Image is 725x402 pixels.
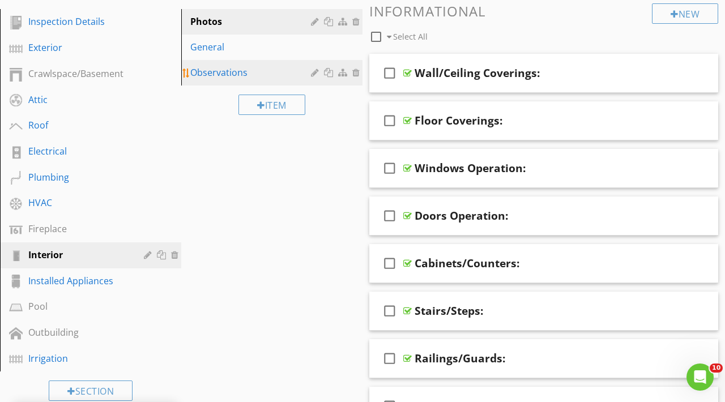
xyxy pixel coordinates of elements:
[190,15,314,28] div: Photos
[415,209,508,223] div: Doors Operation:
[238,95,305,115] div: Item
[28,326,127,339] div: Outbuilding
[686,363,714,391] iframe: Intercom live chat
[415,66,540,80] div: Wall/Ceiling Coverings:
[28,352,127,365] div: Irrigation
[393,31,428,42] span: Select All
[28,274,127,288] div: Installed Appliances
[381,250,399,277] i: check_box_outline_blank
[28,196,127,209] div: HVAC
[28,15,127,28] div: Inspection Details
[369,3,718,19] h3: Informational
[415,304,483,318] div: Stairs/Steps:
[49,380,133,401] div: Section
[381,202,399,229] i: check_box_outline_blank
[28,170,127,184] div: Plumbing
[415,114,502,127] div: Floor Coverings:
[28,144,127,158] div: Electrical
[28,41,127,54] div: Exterior
[190,66,314,79] div: Observations
[415,256,519,270] div: Cabinets/Counters:
[415,352,505,365] div: Railings/Guards:
[381,297,399,324] i: check_box_outline_blank
[381,107,399,134] i: check_box_outline_blank
[652,3,718,24] div: New
[28,222,127,236] div: Fireplace
[415,161,526,175] div: Windows Operation:
[381,59,399,87] i: check_box_outline_blank
[28,93,127,106] div: Attic
[381,345,399,372] i: check_box_outline_blank
[190,40,314,54] div: General
[710,363,723,373] span: 10
[28,67,127,80] div: Crawlspace/Basement
[28,118,127,132] div: Roof
[381,155,399,182] i: check_box_outline_blank
[28,248,127,262] div: Interior
[28,300,127,313] div: Pool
